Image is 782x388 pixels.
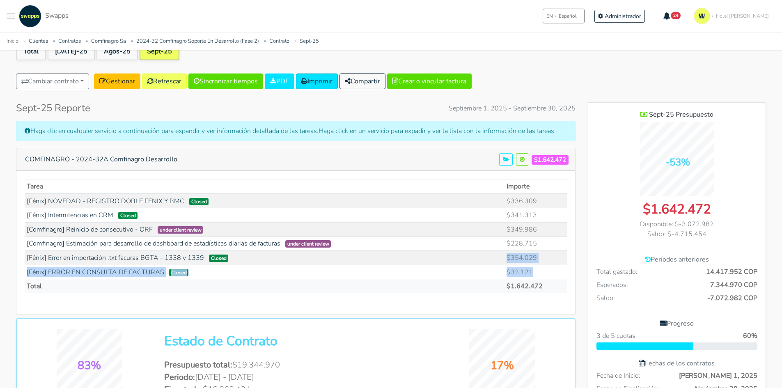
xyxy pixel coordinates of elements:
a: Contrato [269,37,289,45]
td: $228.715 [505,236,567,251]
span: Closed [118,212,138,219]
a: [DATE]-25 [48,42,95,60]
a: Imprimir [296,73,338,89]
div: $1.642.472 [596,200,757,219]
button: Cambiar contrato [16,73,89,89]
td: $336.309 [505,194,567,208]
img: swapps-linkedin-v2.jpg [19,5,41,28]
a: Hola! [PERSON_NAME] [690,5,775,28]
span: $1.642.472 [532,155,569,165]
td: $1.642.472 [505,279,567,293]
span: 3 de 5 cuotas [596,331,635,341]
span: Fecha de Inicio: [596,371,640,381]
a: Sincronizar tiempos [188,73,263,89]
span: 24 [671,12,681,19]
a: [Comfinagro] Reinicio de consecutivo - ORF [27,225,153,234]
h6: Progreso [596,320,757,328]
h6: Períodos anteriores [596,256,757,264]
a: [Fénix] Intermitencias en CRM [27,211,113,220]
th: Tarea [25,179,505,194]
a: Inicio [7,37,18,45]
a: [Comfinagro] Estimación para desarrollo de dashboard de estadísticas diarias de facturas [27,239,280,248]
span: Esperados: [596,280,628,290]
li: [DATE] - [DATE] [164,371,427,383]
span: under client review [158,226,204,234]
a: Sept-25 [300,37,319,45]
span: Closed [169,269,189,276]
td: Total [25,279,505,293]
a: Swapps [17,5,69,28]
td: $32.121 [505,265,567,279]
a: Refrescar [142,73,187,89]
span: 7.344.970 COP [710,280,757,290]
span: -7.072.982 COP [707,293,757,303]
a: Gestionar [94,73,140,89]
a: Comfinagro Sa [91,37,126,45]
button: ENEspañol [543,9,585,23]
span: Hola! [PERSON_NAME] [716,12,769,20]
span: Closed [189,198,209,205]
a: Administrador [594,10,645,23]
td: $354.029 [505,251,567,265]
h6: Fechas de los contratos [596,360,757,367]
h2: Estado de Contrato [164,333,427,349]
span: Español [559,12,577,20]
span: Administrador [605,12,641,20]
a: Total [16,42,46,60]
a: Sept-25 [140,42,179,60]
span: 60% [743,331,757,341]
span: Saldo: [596,293,615,303]
span: Septiembre 1, 2025 - Septiembre 30, 2025 [449,103,576,113]
th: Importe [505,179,567,194]
span: Presupuesto total: [164,359,232,370]
span: Closed [209,255,229,262]
div: Disponible: $-3.072.982 [596,219,757,229]
a: Clientes [29,37,48,45]
li: $19.344.970 [164,359,427,371]
a: [Fénix] NOVEDAD - REGISTRO DOBLE FENIX Y BMC [27,197,184,206]
button: Crear o vincular factura [387,73,472,89]
button: Toggle navigation menu [7,5,15,28]
img: isotipo-3-3e143c57.png [694,8,710,24]
a: [Fénix] ERROR EN CONSULTA DE FACTURAS [27,268,164,277]
a: [Fénix] Error en importación .txt facuras BGTA - 1338 y 1339 [27,253,204,262]
span: under client review [285,240,331,248]
div: Saldo: $-4.715.454 [596,229,757,239]
td: $341.313 [505,208,567,223]
a: Agos-25 [96,42,138,60]
span: [PERSON_NAME] 1, 2025 [679,371,757,381]
a: 2024-32 Comfinagro Soporte En Desarrollo (Fase 2) [136,37,259,45]
button: 24 [658,9,686,23]
button: COMFINAGRO - 2024-32A Comfinagro Desarrollo [20,152,183,167]
div: Haga clic en cualquier servicio a continuación para expandir y ver información detallada de las t... [16,121,576,141]
span: 14.417.952 COP [706,267,757,277]
span: Total gastado: [596,267,638,277]
td: $349.986 [505,222,567,236]
a: PDF [265,73,294,89]
a: Contratos [58,37,81,45]
span: Swapps [45,11,69,20]
h4: Sept-25 Reporte [16,102,90,114]
span: Periodo: [164,372,195,383]
span: Sept-25 Presupuesto [649,110,713,119]
button: Compartir [339,73,385,89]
